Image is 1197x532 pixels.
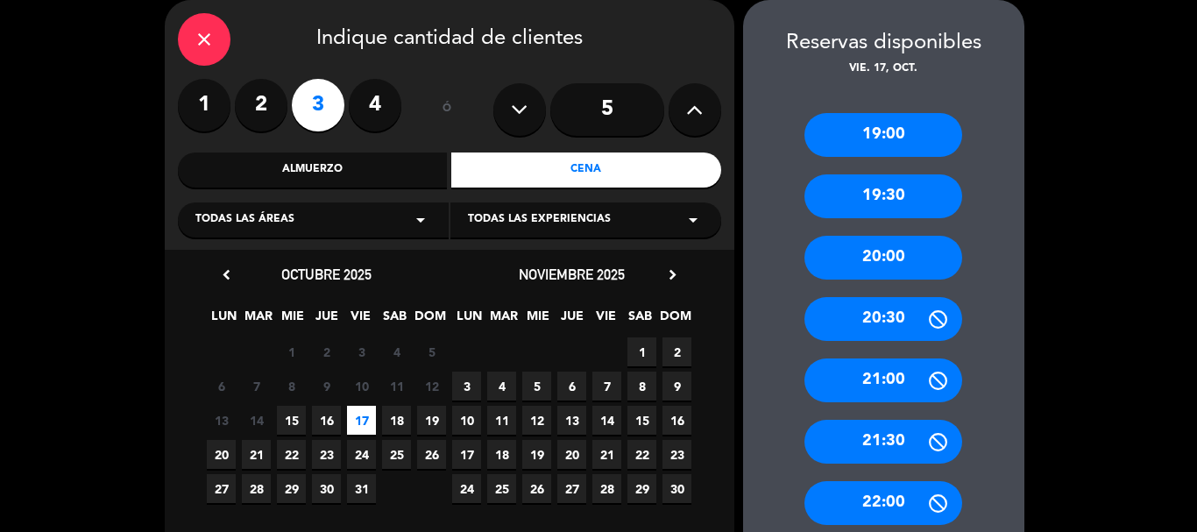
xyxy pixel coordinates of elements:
[804,113,962,157] div: 19:00
[312,406,341,435] span: 16
[627,337,656,366] span: 1
[281,266,372,283] span: octubre 2025
[804,236,962,280] div: 20:00
[487,474,516,503] span: 25
[242,372,271,401] span: 7
[417,372,446,401] span: 12
[804,174,962,218] div: 19:30
[277,440,306,469] span: 22
[382,440,411,469] span: 25
[804,297,962,341] div: 20:30
[292,79,344,131] label: 3
[312,440,341,469] span: 23
[347,474,376,503] span: 31
[242,474,271,503] span: 28
[743,26,1024,60] div: Reservas disponibles
[380,306,409,335] span: SAB
[277,372,306,401] span: 8
[312,337,341,366] span: 2
[452,372,481,401] span: 3
[592,406,621,435] span: 14
[557,372,586,401] span: 6
[804,420,962,464] div: 21:30
[178,79,230,131] label: 1
[452,440,481,469] span: 17
[347,372,376,401] span: 10
[662,440,691,469] span: 23
[178,13,721,66] div: Indique cantidad de clientes
[209,306,238,335] span: LUN
[557,306,586,335] span: JUE
[451,153,721,188] div: Cena
[382,372,411,401] span: 11
[522,372,551,401] span: 5
[312,372,341,401] span: 9
[217,266,236,284] i: chevron_left
[662,406,691,435] span: 16
[557,474,586,503] span: 27
[592,474,621,503] span: 28
[522,406,551,435] span: 12
[207,440,236,469] span: 20
[663,266,682,284] i: chevron_right
[347,337,376,366] span: 3
[195,211,294,229] span: Todas las áreas
[489,306,518,335] span: MAR
[417,440,446,469] span: 26
[417,337,446,366] span: 5
[452,474,481,503] span: 24
[557,440,586,469] span: 20
[347,440,376,469] span: 24
[277,474,306,503] span: 29
[312,474,341,503] span: 30
[683,209,704,231] i: arrow_drop_down
[522,440,551,469] span: 19
[468,211,611,229] span: Todas las experiencias
[662,372,691,401] span: 9
[244,306,273,335] span: MAR
[522,474,551,503] span: 26
[455,306,484,335] span: LUN
[519,266,625,283] span: noviembre 2025
[452,406,481,435] span: 10
[557,406,586,435] span: 13
[242,406,271,435] span: 14
[804,358,962,402] div: 21:00
[178,153,448,188] div: Almuerzo
[414,306,443,335] span: DOM
[194,29,215,50] i: close
[743,60,1024,78] div: vie. 17, oct.
[627,406,656,435] span: 15
[627,440,656,469] span: 22
[660,306,689,335] span: DOM
[410,209,431,231] i: arrow_drop_down
[242,440,271,469] span: 21
[626,306,655,335] span: SAB
[277,337,306,366] span: 1
[804,481,962,525] div: 22:00
[382,337,411,366] span: 4
[346,306,375,335] span: VIE
[592,372,621,401] span: 7
[278,306,307,335] span: MIE
[591,306,620,335] span: VIE
[662,474,691,503] span: 30
[235,79,287,131] label: 2
[487,440,516,469] span: 18
[523,306,552,335] span: MIE
[312,306,341,335] span: JUE
[349,79,401,131] label: 4
[207,406,236,435] span: 13
[592,440,621,469] span: 21
[417,406,446,435] span: 19
[207,474,236,503] span: 27
[487,372,516,401] span: 4
[277,406,306,435] span: 15
[347,406,376,435] span: 17
[627,372,656,401] span: 8
[207,372,236,401] span: 6
[419,79,476,140] div: ó
[627,474,656,503] span: 29
[487,406,516,435] span: 11
[662,337,691,366] span: 2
